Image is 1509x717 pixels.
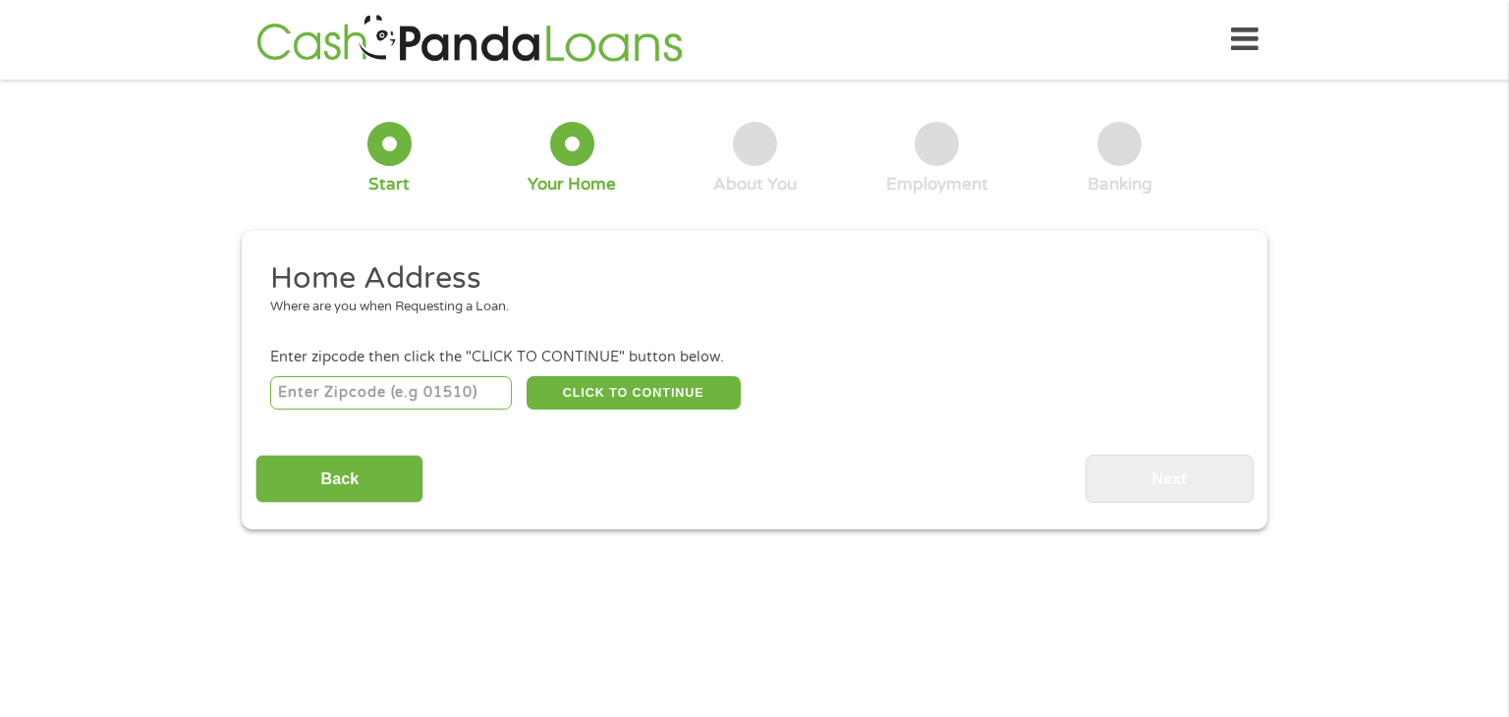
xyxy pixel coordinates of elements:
input: Enter Zipcode (e.g 01510) [270,376,513,410]
div: Banking [1088,174,1152,195]
div: Start [368,174,410,195]
h2: Home Address [270,259,1225,299]
div: Where are you when Requesting a Loan. [270,298,1225,317]
div: Enter zipcode then click the "CLICK TO CONTINUE" button below. [270,347,1239,368]
input: Back [255,455,423,503]
input: Next [1086,455,1254,503]
div: Your Home [528,174,616,195]
div: Employment [886,174,988,195]
button: CLICK TO CONTINUE [527,376,741,410]
div: About You [713,174,797,195]
img: GetLoanNow Logo [251,12,689,68]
